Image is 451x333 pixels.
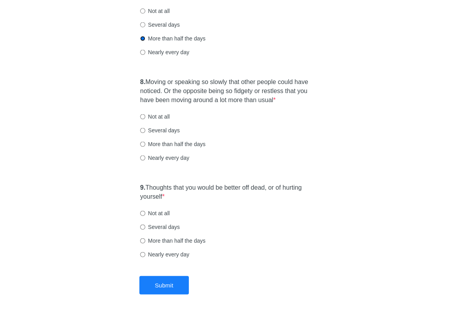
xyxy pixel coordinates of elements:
[140,78,145,85] strong: 8.
[140,238,145,243] input: More than half the days
[140,8,145,13] input: Not at all
[140,210,145,216] input: Not at all
[140,236,205,244] label: More than half the days
[140,20,180,28] label: Several days
[140,48,189,56] label: Nearly every day
[140,183,311,201] label: Thoughts that you would be better off dead, or of hurting yourself
[140,126,180,134] label: Several days
[140,128,145,133] input: Several days
[140,77,311,104] label: Moving or speaking so slowly that other people could have noticed. Or the opposite being so fidge...
[140,112,170,120] label: Not at all
[140,224,145,229] input: Several days
[140,22,145,27] input: Several days
[140,250,189,258] label: Nearly every day
[140,7,170,15] label: Not at all
[140,184,145,190] strong: 9.
[140,114,145,119] input: Not at all
[139,276,189,294] button: Submit
[140,223,180,231] label: Several days
[140,36,145,41] input: More than half the days
[140,154,189,161] label: Nearly every day
[140,155,145,160] input: Nearly every day
[140,252,145,257] input: Nearly every day
[140,140,205,148] label: More than half the days
[140,34,205,42] label: More than half the days
[140,209,170,217] label: Not at all
[140,49,145,55] input: Nearly every day
[140,141,145,146] input: More than half the days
